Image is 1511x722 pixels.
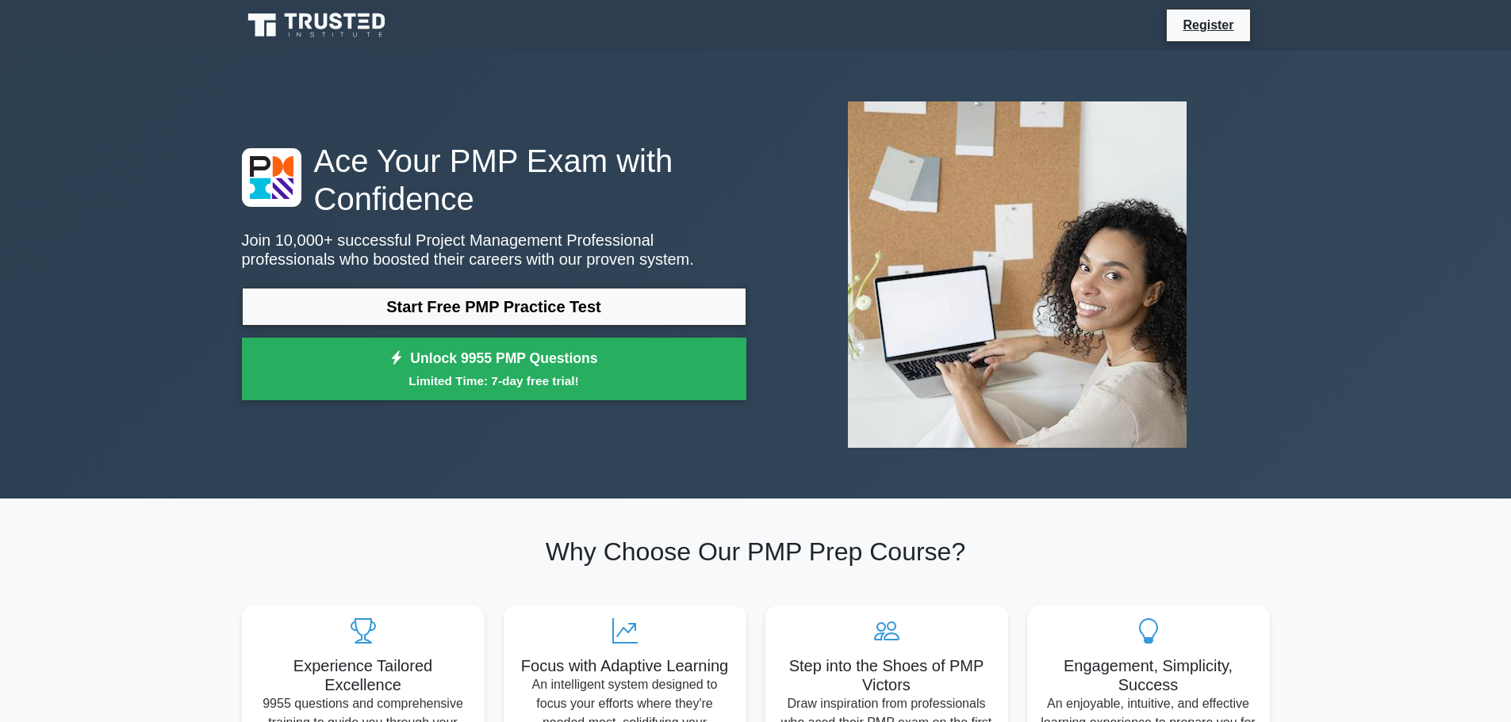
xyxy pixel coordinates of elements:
small: Limited Time: 7-day free trial! [262,372,727,390]
p: Join 10,000+ successful Project Management Professional professionals who boosted their careers w... [242,231,746,269]
h5: Experience Tailored Excellence [255,656,472,694]
h1: Ace Your PMP Exam with Confidence [242,142,746,218]
h5: Engagement, Simplicity, Success [1040,656,1257,694]
h5: Focus with Adaptive Learning [516,656,734,675]
h2: Why Choose Our PMP Prep Course? [242,537,1270,567]
a: Register [1173,15,1243,35]
h5: Step into the Shoes of PMP Victors [778,656,995,694]
a: Unlock 9955 PMP QuestionsLimited Time: 7-day free trial! [242,338,746,401]
a: Start Free PMP Practice Test [242,288,746,326]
